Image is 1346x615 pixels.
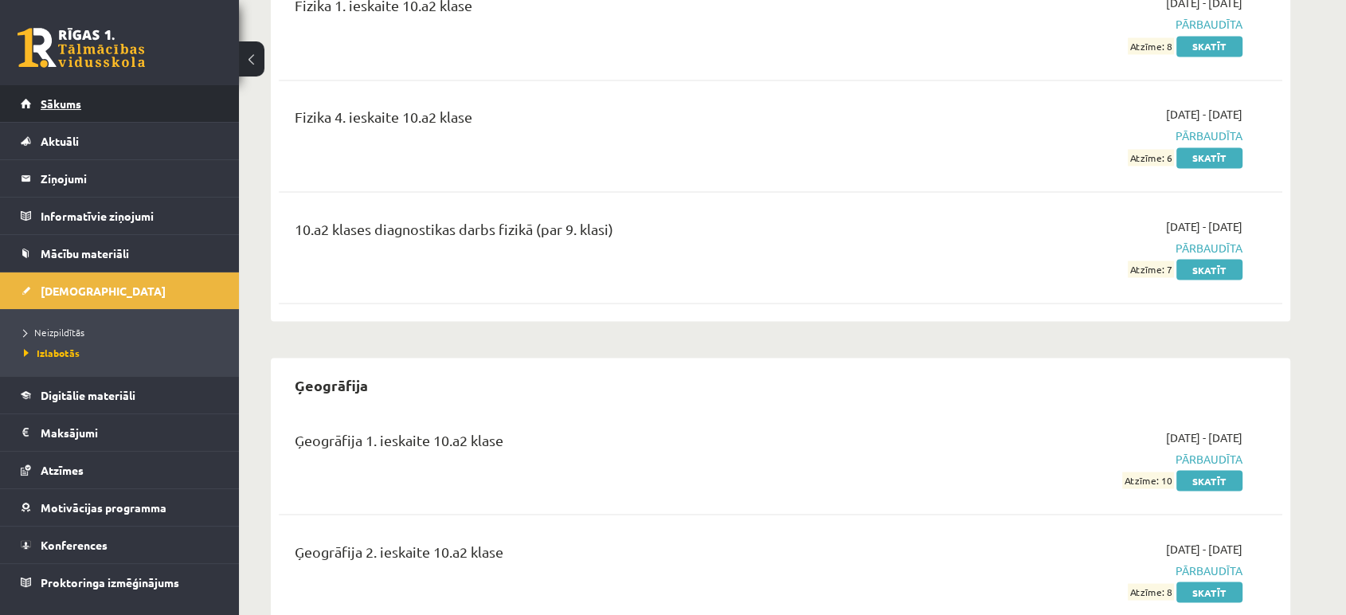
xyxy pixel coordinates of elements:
span: Atzīme: 7 [1128,260,1174,277]
a: [DEMOGRAPHIC_DATA] [21,272,219,309]
h2: Ģeogrāfija [279,366,384,403]
a: Informatīvie ziņojumi [21,198,219,234]
span: Sākums [41,96,81,111]
span: [DATE] - [DATE] [1166,540,1242,557]
span: Neizpildītās [24,326,84,339]
span: [DATE] - [DATE] [1166,217,1242,234]
a: Maksājumi [21,414,219,451]
span: Atzīme: 8 [1128,37,1174,54]
a: Sākums [21,85,219,122]
span: Aktuāli [41,134,79,148]
a: Ziņojumi [21,160,219,197]
a: Konferences [21,527,219,563]
div: Ģeogrāfija 1. ieskaite 10.a2 klase [295,429,918,458]
span: Digitālie materiāli [41,388,135,402]
div: Ģeogrāfija 2. ieskaite 10.a2 klase [295,540,918,570]
div: 10.a2 klases diagnostikas darbs fizikā (par 9. klasi) [295,217,918,247]
a: Skatīt [1176,147,1242,168]
span: Atzīmes [41,463,84,477]
span: [DATE] - [DATE] [1166,429,1242,445]
a: Mācību materiāli [21,235,219,272]
span: Mācību materiāli [41,246,129,260]
a: Skatīt [1176,470,1242,491]
span: [DEMOGRAPHIC_DATA] [41,284,166,298]
span: Pārbaudīta [942,450,1242,467]
span: Pārbaudīta [942,16,1242,33]
a: Proktoringa izmēģinājums [21,564,219,601]
a: Skatīt [1176,582,1242,602]
span: Pārbaudīta [942,239,1242,256]
a: Neizpildītās [24,325,223,339]
legend: Informatīvie ziņojumi [41,198,219,234]
legend: Maksājumi [41,414,219,451]
a: Motivācijas programma [21,489,219,526]
a: Skatīt [1176,259,1242,280]
div: Fizika 4. ieskaite 10.a2 klase [295,106,918,135]
a: Aktuāli [21,123,219,159]
span: Atzīme: 8 [1128,583,1174,600]
span: Pārbaudīta [942,127,1242,144]
span: Pārbaudīta [942,562,1242,578]
a: Atzīmes [21,452,219,488]
span: Atzīme: 6 [1128,149,1174,166]
a: Rīgas 1. Tālmācības vidusskola [18,28,145,68]
a: Digitālie materiāli [21,377,219,413]
span: Motivācijas programma [41,500,166,515]
a: Skatīt [1176,36,1242,57]
span: [DATE] - [DATE] [1166,106,1242,123]
span: Konferences [41,538,108,552]
span: Proktoringa izmēģinājums [41,575,179,590]
span: Atzīme: 10 [1122,472,1174,488]
a: Izlabotās [24,346,223,360]
span: Izlabotās [24,347,80,359]
legend: Ziņojumi [41,160,219,197]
